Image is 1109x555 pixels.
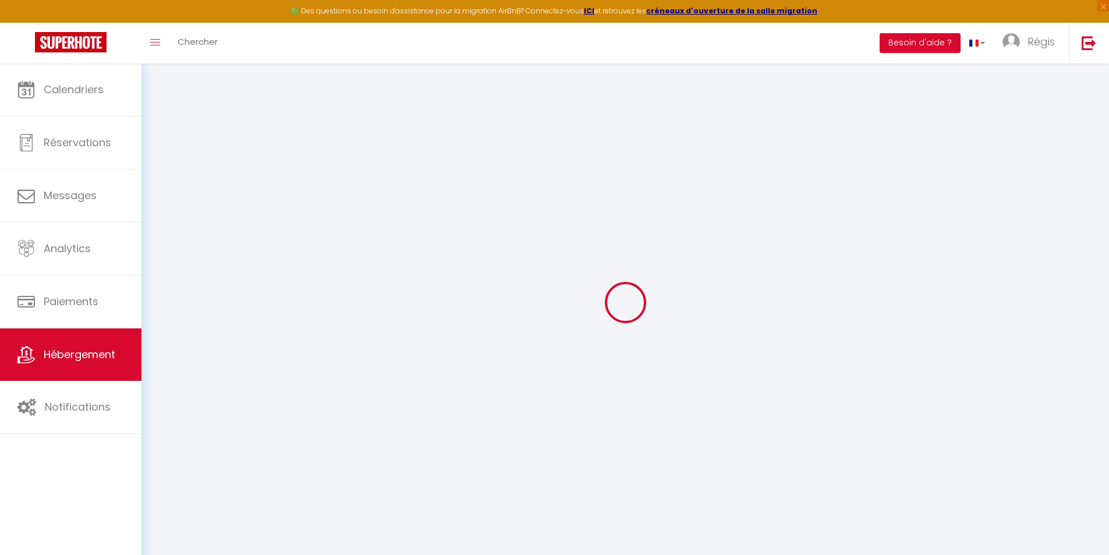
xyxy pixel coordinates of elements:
span: Notifications [45,400,111,414]
button: Ouvrir le widget de chat LiveChat [9,5,44,40]
span: Calendriers [44,82,104,97]
a: ICI [584,6,594,16]
img: logout [1082,36,1096,50]
span: Chercher [178,36,218,48]
span: Messages [44,188,97,203]
span: Analytics [44,241,91,256]
span: Paiements [44,294,98,309]
span: Hébergement [44,347,115,362]
a: Chercher [169,23,226,63]
button: Besoin d'aide ? [880,33,961,53]
span: Réservations [44,135,111,150]
img: ... [1002,33,1020,51]
span: Régis [1027,34,1055,49]
img: Super Booking [35,32,107,52]
a: ... Régis [994,23,1069,63]
a: créneaux d'ouverture de la salle migration [646,6,817,16]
